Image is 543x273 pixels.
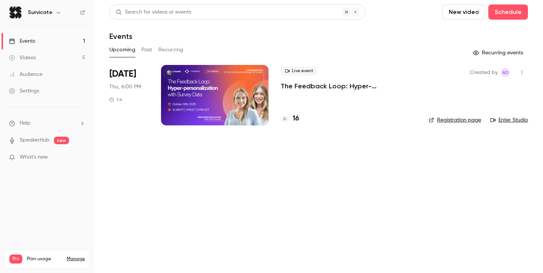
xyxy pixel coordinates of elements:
h1: Events [109,32,132,41]
div: Search for videos or events [116,8,191,16]
iframe: Noticeable Trigger [76,154,85,161]
span: Help [20,119,31,127]
button: Past [141,44,152,56]
button: New video [442,5,485,20]
span: new [54,137,69,144]
span: What's new [20,153,48,161]
h6: Survicate [28,9,52,16]
span: Pro [9,254,22,264]
span: Thu, 6:00 PM [109,83,141,91]
span: Created by [470,68,498,77]
a: Registration page [429,116,481,124]
button: Recurring [158,44,184,56]
span: Aleksandra Dworak [501,68,510,77]
button: Schedule [488,5,528,20]
div: 1 h [109,97,122,103]
a: 16 [281,114,299,124]
img: Survicate [9,6,21,19]
h4: 16 [293,114,299,124]
span: Live event [281,66,318,76]
button: Upcoming [109,44,135,56]
span: Plan usage [27,256,62,262]
li: help-dropdown-opener [9,119,85,127]
div: Videos [9,54,36,62]
a: The Feedback Loop: Hyper-personalization with Survey Data [281,82,417,91]
span: AD [502,68,509,77]
a: Manage [67,256,85,262]
div: Events [9,37,35,45]
span: [DATE] [109,68,136,80]
a: Enter Studio [490,116,528,124]
button: Recurring events [469,47,528,59]
a: SpeakerHub [20,136,49,144]
div: Audience [9,71,43,78]
div: Settings [9,87,39,95]
div: Oct 30 Thu, 6:00 PM (Europe/Warsaw) [109,65,149,125]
